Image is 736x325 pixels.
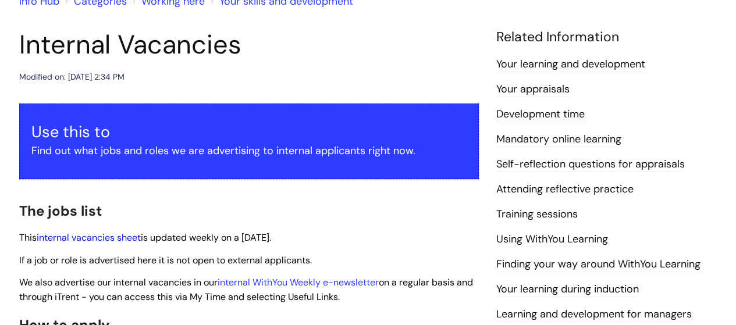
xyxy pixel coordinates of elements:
[496,29,717,45] h4: Related Information
[496,257,701,272] a: Finding your way around WithYou Learning
[31,123,467,141] h3: Use this to
[31,141,467,160] p: Find out what jobs and roles we are advertising to internal applicants right now.
[496,207,578,222] a: Training sessions
[19,231,271,244] span: This is updated weekly on a [DATE].
[19,254,312,266] span: If a job or role is advertised here it is not open to external applicants.
[19,276,473,303] span: We also advertise our internal vacancies in our on a regular basis and through iTrent - you can a...
[496,107,585,122] a: Development time
[19,29,479,60] h1: Internal Vacancies
[19,70,125,84] div: Modified on: [DATE] 2:34 PM
[496,232,608,247] a: Using WithYou Learning
[218,276,379,288] a: internal WithYou Weekly e-newsletter
[496,157,685,172] a: Self-reflection questions for appraisals
[496,282,639,297] a: Your learning during induction
[496,307,692,322] a: Learning and development for managers
[496,57,645,72] a: Your learning and development
[496,82,570,97] a: Your appraisals
[37,231,141,244] a: internal vacancies sheet
[496,182,634,197] a: Attending reflective practice
[496,132,621,147] a: Mandatory online learning
[19,202,102,220] span: The jobs list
